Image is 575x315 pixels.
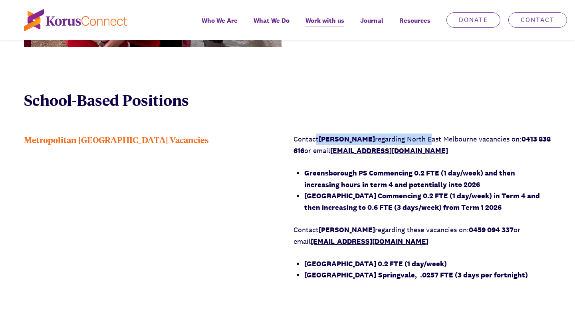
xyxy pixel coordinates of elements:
[304,191,540,212] strong: [GEOGRAPHIC_DATA] Commencing 0.2 FTE (1 day/week) in Term 4 and then increasing to 0.6 FTE (3 day...
[319,134,375,144] strong: [PERSON_NAME]
[24,9,127,31] img: korus-connect%2Fc5177985-88d5-491d-9cd7-4a1febad1357_logo.svg
[293,134,551,157] p: Contact regarding North East Melbourne vacancies on: or email
[24,134,282,292] div: Metropolitan [GEOGRAPHIC_DATA] Vacancies
[304,259,447,268] strong: [GEOGRAPHIC_DATA] 0.2 FTE (1 day/week)
[293,134,551,155] strong: 0413 838 616
[293,224,551,247] p: Contact regarding these vacancies on: or email
[319,225,375,234] strong: [PERSON_NAME]
[508,12,567,28] a: Contact
[254,15,289,26] span: What We Do
[297,11,352,40] a: Work with us
[305,15,344,26] span: Work with us
[194,11,246,40] a: Who We Are
[378,270,528,279] strong: Springvale, .0257 FTE (3 days per fortnight)
[446,12,500,28] a: Donate
[24,90,416,110] p: School-Based Positions
[352,11,391,40] a: Journal
[469,225,514,234] strong: 0459 094 337
[202,15,238,26] span: Who We Are
[391,11,438,40] div: Resources
[330,146,448,155] a: [EMAIL_ADDRESS][DOMAIN_NAME]
[246,11,297,40] a: What We Do
[360,15,383,26] span: Journal
[311,237,428,246] a: [EMAIL_ADDRESS][DOMAIN_NAME]
[304,270,376,279] strong: [GEOGRAPHIC_DATA]
[304,168,515,189] strong: Greensborough PS Commencing 0.2 FTE (1 day/week) and then increasing hours in term 4 and potentia...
